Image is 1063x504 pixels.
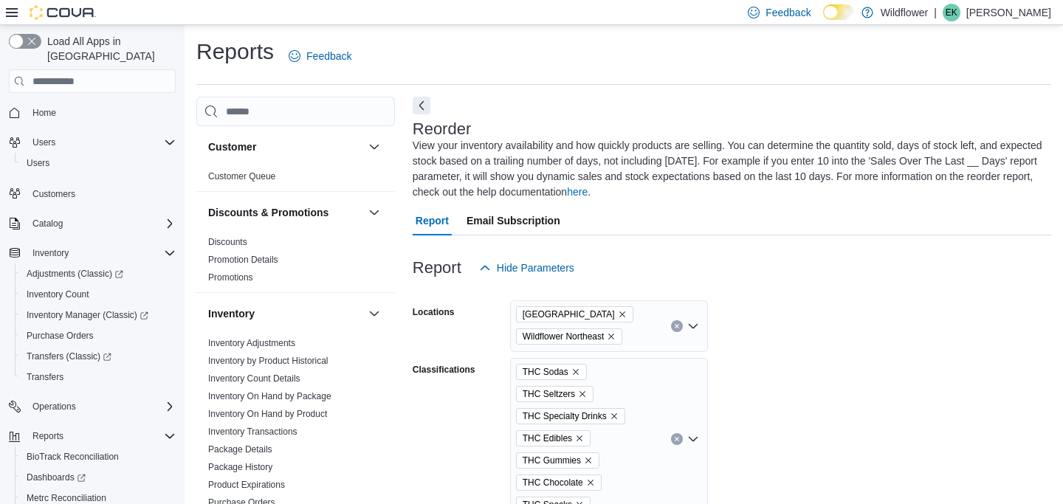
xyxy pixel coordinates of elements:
[523,431,572,446] span: THC Edibles
[21,306,176,324] span: Inventory Manager (Classic)
[30,5,96,20] img: Cova
[208,444,272,455] a: Package Details
[27,134,61,151] button: Users
[766,5,811,20] span: Feedback
[497,260,574,275] span: Hide Parameters
[671,320,683,332] button: Clear input
[618,310,627,319] button: Remove Wildflower North Loop from selection in this group
[32,137,55,148] span: Users
[208,338,295,348] a: Inventory Adjustments
[21,306,154,324] a: Inventory Manager (Classic)
[575,434,584,443] button: Remove THC Edibles from selection in this group
[27,244,176,262] span: Inventory
[208,272,253,283] a: Promotions
[3,213,182,234] button: Catalog
[27,398,176,415] span: Operations
[27,371,63,383] span: Transfers
[208,409,327,419] a: Inventory On Hand by Product
[208,480,285,490] a: Product Expirations
[27,309,148,321] span: Inventory Manager (Classic)
[881,4,929,21] p: Wildflower
[516,386,594,402] span: THC Seltzers
[934,4,937,21] p: |
[413,259,461,277] h3: Report
[21,348,117,365] a: Transfers (Classic)
[32,430,63,442] span: Reports
[516,328,623,345] span: Wildflower Northeast
[523,409,607,424] span: THC Specialty Drinks
[15,325,182,346] button: Purchase Orders
[467,206,560,235] span: Email Subscription
[208,337,295,349] span: Inventory Adjustments
[3,182,182,204] button: Customers
[27,451,119,463] span: BioTrack Reconciliation
[15,153,182,173] button: Users
[27,492,106,504] span: Metrc Reconciliation
[208,306,255,321] h3: Inventory
[15,305,182,325] a: Inventory Manager (Classic)
[27,185,81,203] a: Customers
[208,306,362,321] button: Inventory
[208,408,327,420] span: Inventory On Hand by Product
[208,255,278,265] a: Promotion Details
[946,4,957,21] span: EK
[523,329,605,344] span: Wildflower Northeast
[208,205,362,220] button: Discounts & Promotions
[208,171,275,182] a: Customer Queue
[306,49,351,63] span: Feedback
[610,412,619,421] button: Remove THC Specialty Drinks from selection in this group
[27,184,176,202] span: Customers
[21,469,92,486] a: Dashboards
[516,408,625,424] span: THC Specialty Drinks
[208,479,285,491] span: Product Expirations
[208,390,331,402] span: Inventory On Hand by Package
[21,286,176,303] span: Inventory Count
[27,244,75,262] button: Inventory
[21,265,129,283] a: Adjustments (Classic)
[283,41,357,71] a: Feedback
[523,475,583,490] span: THC Chocolate
[208,236,247,248] span: Discounts
[15,263,182,284] a: Adjustments (Classic)
[27,104,62,122] a: Home
[196,168,395,191] div: Customer
[966,4,1051,21] p: [PERSON_NAME]
[27,427,176,445] span: Reports
[3,243,182,263] button: Inventory
[27,289,89,300] span: Inventory Count
[208,373,300,384] a: Inventory Count Details
[365,204,383,221] button: Discounts & Promotions
[208,139,362,154] button: Customer
[21,448,125,466] a: BioTrack Reconciliation
[15,346,182,367] a: Transfers (Classic)
[21,154,176,172] span: Users
[41,34,176,63] span: Load All Apps in [GEOGRAPHIC_DATA]
[15,367,182,387] button: Transfers
[208,205,328,220] h3: Discounts & Promotions
[3,426,182,446] button: Reports
[687,433,699,445] button: Open list of options
[208,254,278,266] span: Promotion Details
[607,332,616,341] button: Remove Wildflower Northeast from selection in this group
[523,365,568,379] span: THC Sodas
[208,462,272,472] a: Package History
[27,215,176,232] span: Catalog
[32,247,69,259] span: Inventory
[413,120,471,138] h3: Reorder
[208,443,272,455] span: Package Details
[208,426,297,438] span: Inventory Transactions
[208,139,256,154] h3: Customer
[32,218,63,229] span: Catalog
[32,401,76,412] span: Operations
[3,396,182,417] button: Operations
[15,446,182,467] button: BioTrack Reconciliation
[21,327,100,345] a: Purchase Orders
[516,364,587,380] span: THC Sodas
[687,320,699,332] button: Open list of options
[365,138,383,156] button: Customer
[823,4,854,20] input: Dark Mode
[523,387,575,401] span: THC Seltzers
[413,138,1044,200] div: View your inventory availability and how quickly products are selling. You can determine the quan...
[473,253,580,283] button: Hide Parameters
